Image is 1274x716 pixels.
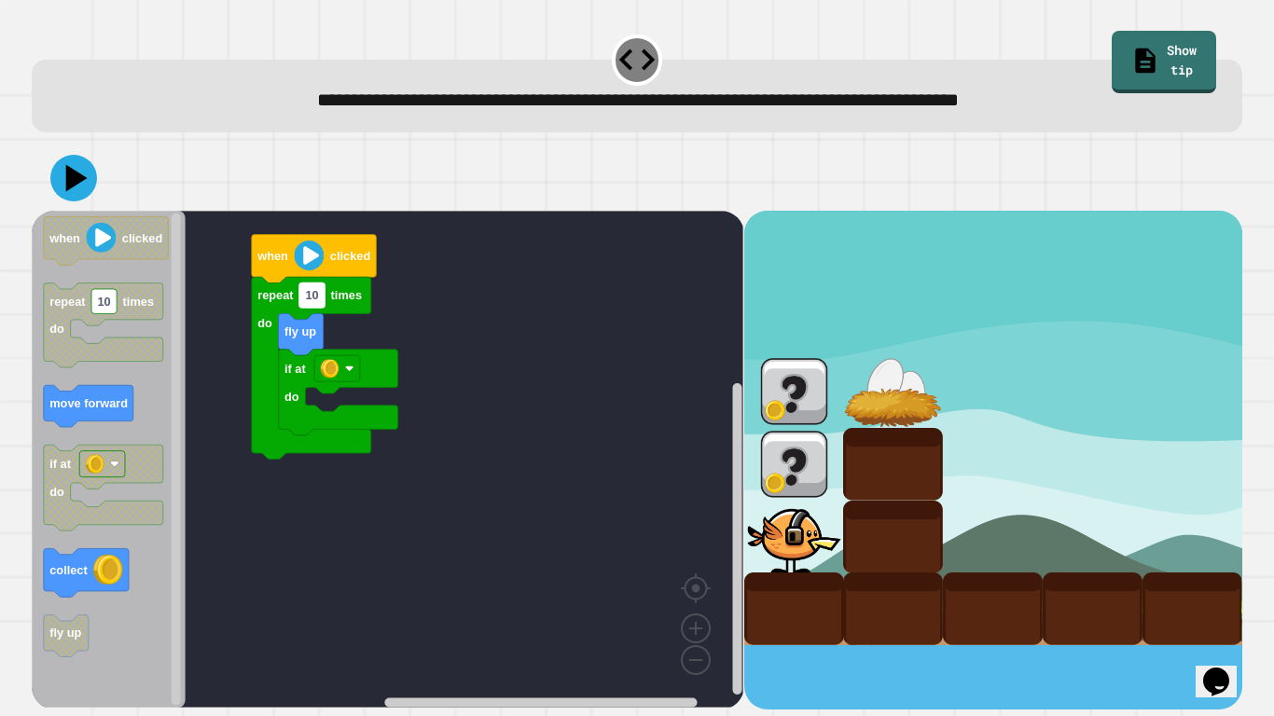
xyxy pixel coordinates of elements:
iframe: chat widget [1196,641,1255,697]
text: when [256,249,288,263]
text: collect [49,563,88,577]
text: clicked [330,249,370,263]
text: do [257,316,272,330]
text: repeat [49,295,86,309]
text: do [284,390,299,404]
text: if at [49,457,71,471]
text: clicked [122,231,162,245]
text: 10 [98,295,111,309]
text: do [49,322,64,336]
text: fly up [284,324,316,338]
text: fly up [49,626,81,640]
text: move forward [49,396,128,410]
text: when [48,231,80,245]
a: Show tip [1112,31,1216,93]
text: times [331,288,362,302]
text: do [49,485,64,499]
text: 10 [306,288,319,302]
text: if at [284,362,306,376]
div: Blockly Workspace [32,211,743,709]
text: times [123,295,154,309]
text: repeat [257,288,294,302]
